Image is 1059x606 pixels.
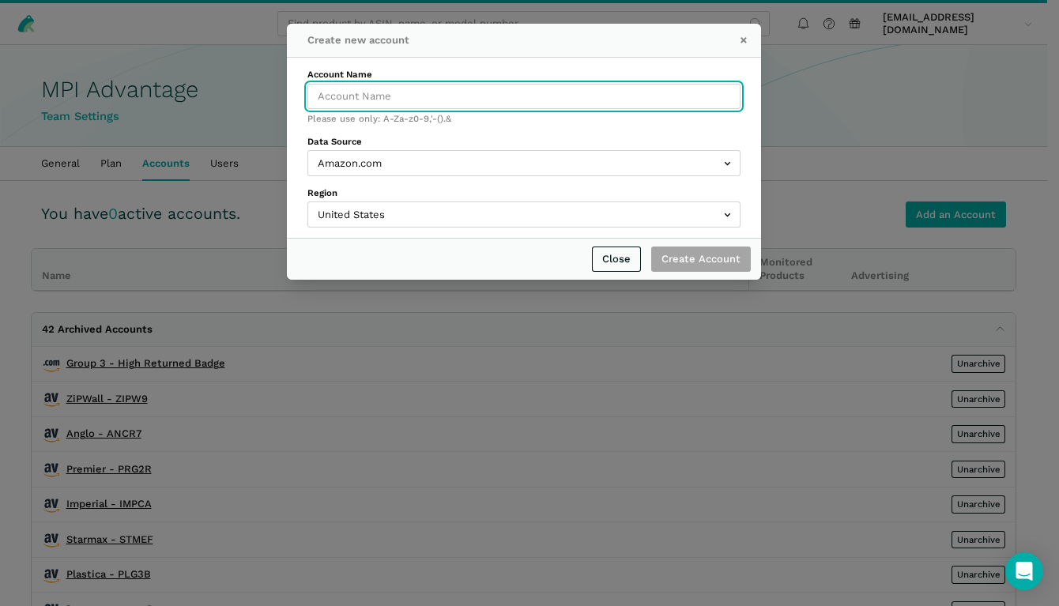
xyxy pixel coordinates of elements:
[307,112,741,125] div: Please use only: A-Za-z0-9,'-().&
[307,150,741,176] input: Amazon.com
[733,30,754,51] button: ×
[307,135,741,148] label: Data Source
[307,84,741,110] input: Account Name
[307,186,741,199] label: Region
[1005,552,1043,590] div: Open Intercom Messenger
[287,24,761,58] div: Create new account
[307,68,741,81] label: Account Name
[592,247,641,273] a: Close
[307,201,741,228] input: United States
